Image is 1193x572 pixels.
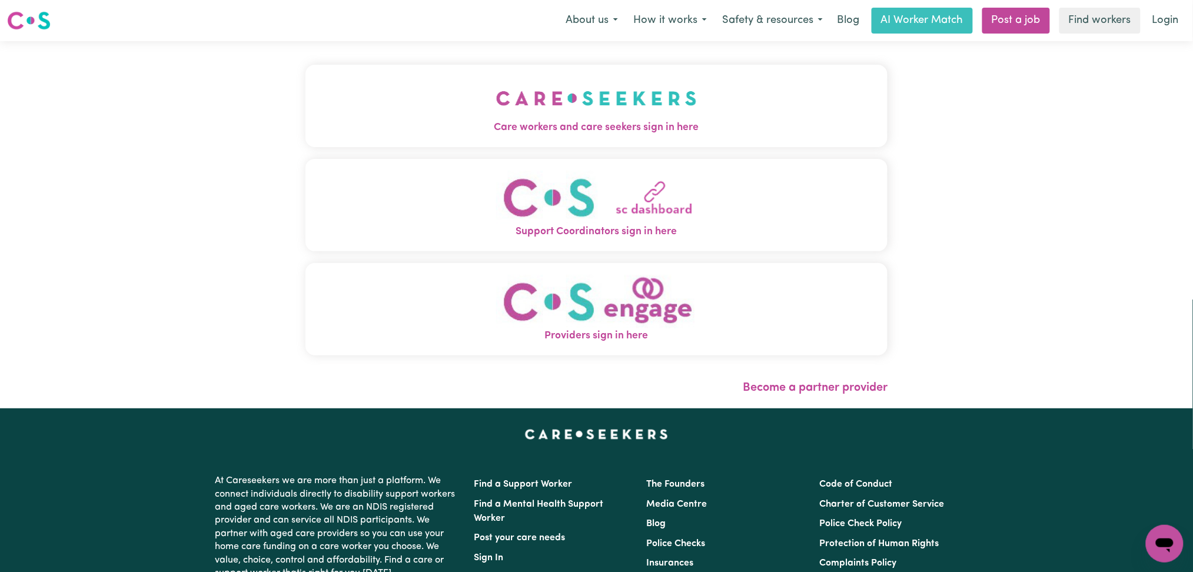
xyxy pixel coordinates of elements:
a: AI Worker Match [872,8,973,34]
a: Media Centre [647,500,707,509]
button: About us [558,8,626,33]
a: Careseekers home page [525,430,668,439]
a: Sign In [474,553,504,563]
a: Blog [647,519,666,528]
button: Providers sign in here [305,263,888,355]
a: Post a job [982,8,1050,34]
button: How it works [626,8,715,33]
a: Blog [830,8,867,34]
a: Find workers [1059,8,1141,34]
a: Police Checks [647,539,706,548]
a: Code of Conduct [819,480,892,489]
a: Careseekers logo [7,7,51,34]
a: Police Check Policy [819,519,902,528]
iframe: Button to launch messaging window [1146,525,1184,563]
a: Protection of Human Rights [819,539,939,548]
a: Post your care needs [474,533,566,543]
a: Charter of Customer Service [819,500,944,509]
a: Find a Mental Health Support Worker [474,500,604,523]
button: Care workers and care seekers sign in here [305,65,888,147]
a: Insurances [647,558,694,568]
img: Careseekers logo [7,10,51,31]
button: Safety & resources [715,8,830,33]
span: Providers sign in here [305,328,888,344]
a: Become a partner provider [743,382,888,394]
button: Support Coordinators sign in here [305,159,888,251]
a: Login [1145,8,1186,34]
span: Support Coordinators sign in here [305,224,888,240]
span: Care workers and care seekers sign in here [305,120,888,135]
a: Complaints Policy [819,558,896,568]
a: Find a Support Worker [474,480,573,489]
a: The Founders [647,480,705,489]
